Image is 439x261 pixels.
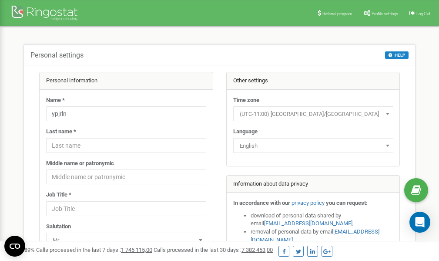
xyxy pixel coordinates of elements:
[326,200,368,206] strong: you can request:
[372,11,398,16] span: Profile settings
[121,247,152,253] u: 1 745 115,00
[46,233,206,247] span: Mr.
[241,247,273,253] u: 7 382 453,00
[40,72,213,90] div: Personal information
[251,212,393,228] li: download of personal data shared by email ,
[49,234,203,247] span: Mr.
[385,51,409,59] button: HELP
[4,236,25,257] button: Open CMP widget
[409,212,430,233] div: Open Intercom Messenger
[322,11,352,16] span: Referral program
[46,96,65,105] label: Name *
[46,223,71,231] label: Salutation
[46,106,206,121] input: Name
[154,247,273,253] span: Calls processed in the last 30 days :
[416,11,430,16] span: Log Out
[233,200,290,206] strong: In accordance with our
[46,201,206,216] input: Job Title
[46,159,114,168] label: Middle name or patronymic
[236,108,390,120] span: (UTC-11:00) Pacific/Midway
[236,140,390,152] span: English
[233,106,393,121] span: (UTC-11:00) Pacific/Midway
[46,138,206,153] input: Last name
[46,128,76,136] label: Last name *
[227,176,400,193] div: Information about data privacy
[227,72,400,90] div: Other settings
[264,220,352,227] a: [EMAIL_ADDRESS][DOMAIN_NAME]
[251,228,393,244] li: removal of personal data by email ,
[46,191,71,199] label: Job Title *
[233,128,258,136] label: Language
[233,138,393,153] span: English
[292,200,325,206] a: privacy policy
[36,247,152,253] span: Calls processed in the last 7 days :
[46,169,206,184] input: Middle name or patronymic
[233,96,259,105] label: Time zone
[30,51,84,59] h5: Personal settings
